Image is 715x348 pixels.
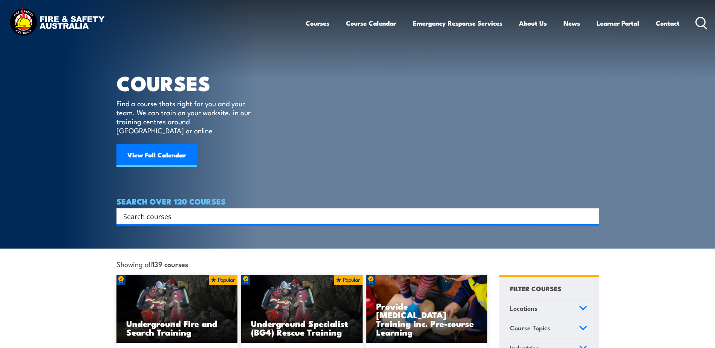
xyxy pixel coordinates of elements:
a: Emergency Response Services [413,13,502,33]
a: Locations [507,299,591,319]
a: About Us [519,13,547,33]
a: Underground Fire and Search Training [116,275,238,343]
a: Contact [656,13,680,33]
a: View Full Calendar [116,144,197,167]
img: Underground mine rescue [241,275,363,343]
h4: SEARCH OVER 120 COURSES [116,197,599,205]
a: Learner Portal [597,13,639,33]
a: Underground Specialist (BG4) Rescue Training [241,275,363,343]
a: News [563,13,580,33]
form: Search form [125,211,584,221]
img: Low Voltage Rescue and Provide CPR [366,275,488,343]
a: Course Topics [507,319,591,339]
h4: FILTER COURSES [510,283,561,293]
h3: Provide [MEDICAL_DATA] Training inc. Pre-course Learning [376,302,478,336]
span: Showing all [116,260,188,268]
a: Courses [306,13,329,33]
span: Course Topics [510,323,550,333]
h1: COURSES [116,74,262,92]
h3: Underground Fire and Search Training [126,319,228,336]
img: Underground mine rescue [116,275,238,343]
a: Provide [MEDICAL_DATA] Training inc. Pre-course Learning [366,275,488,343]
h3: Underground Specialist (BG4) Rescue Training [251,319,353,336]
strong: 139 courses [152,259,188,269]
a: Course Calendar [346,13,396,33]
input: Search input [123,211,582,222]
span: Locations [510,303,537,313]
p: Find a course thats right for you and your team. We can train on your worksite, in our training c... [116,99,254,135]
button: Search magnifier button [586,211,596,221]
